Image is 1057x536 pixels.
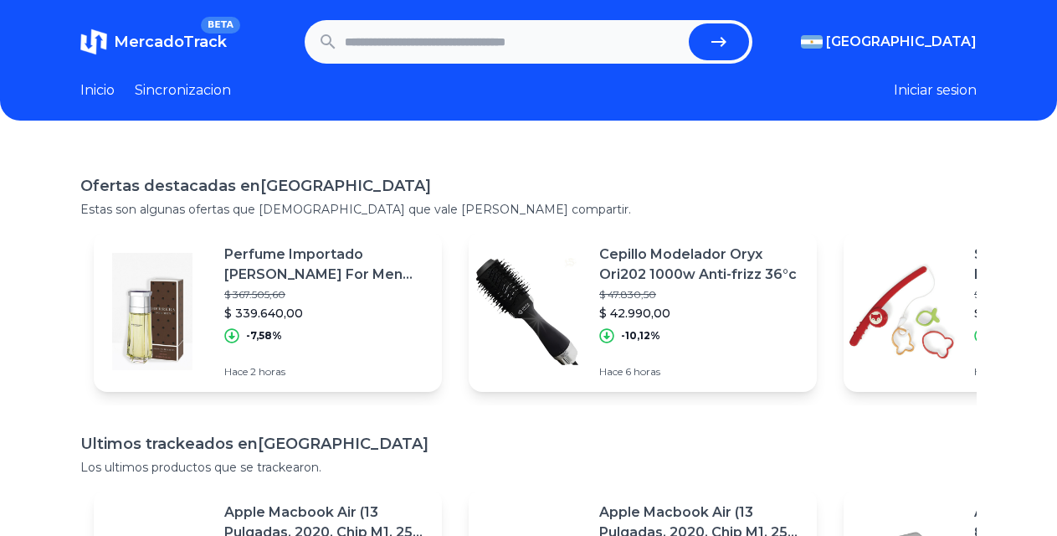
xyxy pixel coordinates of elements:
[801,35,823,49] img: Argentina
[246,329,282,343] p: -7,58%
[801,32,977,52] button: [GEOGRAPHIC_DATA]
[224,288,428,301] p: $ 367.505,60
[80,459,977,476] p: Los ultimos productos que se trackearon.
[224,305,428,322] p: $ 339.640,00
[844,253,961,370] img: Featured image
[80,432,977,456] h1: Ultimos trackeados en [GEOGRAPHIC_DATA]
[826,32,977,52] span: [GEOGRAPHIC_DATA]
[114,33,227,51] span: MercadoTrack
[621,329,660,343] p: -10,12%
[469,231,817,392] a: Featured imageCepillo Modelador Oryx Ori202 1000w Anti-frizz 36°c$ 47.830,50$ 42.990,00-10,12%Hac...
[894,80,977,100] button: Iniciar sesion
[469,253,586,370] img: Featured image
[135,80,231,100] a: Sincronizacion
[94,253,211,370] img: Featured image
[599,288,803,301] p: $ 47.830,50
[80,28,227,55] a: MercadoTrackBETA
[80,174,977,198] h1: Ofertas destacadas en [GEOGRAPHIC_DATA]
[224,245,428,285] p: Perfume Importado [PERSON_NAME] For Men Edt 100ml
[599,365,803,379] p: Hace 6 horas
[80,28,107,55] img: MercadoTrack
[224,365,428,379] p: Hace 2 horas
[599,305,803,322] p: $ 42.990,00
[599,245,803,285] p: Cepillo Modelador Oryx Ori202 1000w Anti-frizz 36°c
[94,231,442,392] a: Featured imagePerfume Importado [PERSON_NAME] For Men Edt 100ml$ 367.505,60$ 339.640,00-7,58%Hace...
[80,80,115,100] a: Inicio
[80,201,977,218] p: Estas son algunas ofertas que [DEMOGRAPHIC_DATA] que vale [PERSON_NAME] compartir.
[201,17,240,33] span: BETA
